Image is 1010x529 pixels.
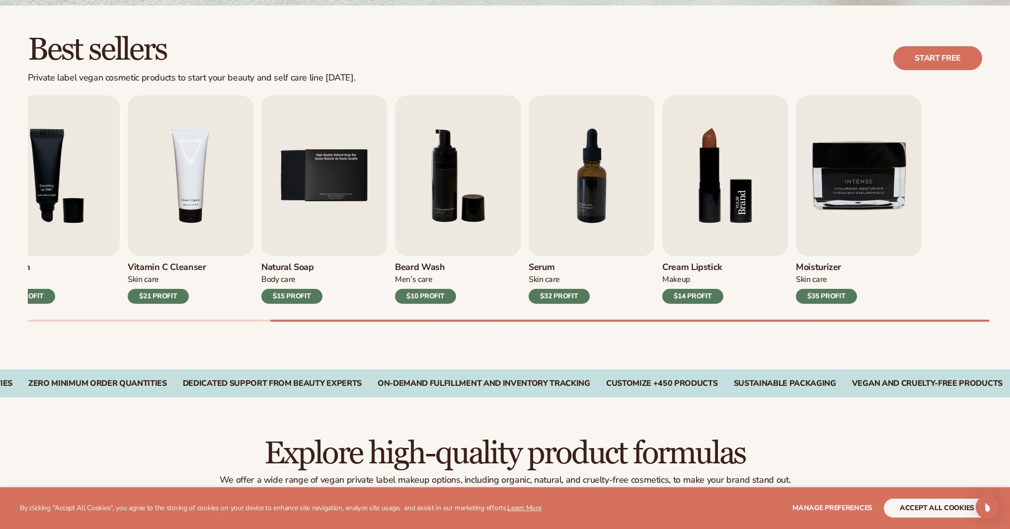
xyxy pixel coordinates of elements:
[606,379,718,388] div: CUSTOMIZE +450 PRODUCTS
[884,499,990,518] button: accept all cookies
[20,504,542,513] p: By clicking "Accept All Cookies", you agree to the storing of cookies on your device to enhance s...
[378,379,590,388] div: On-Demand Fulfillment and Inventory Tracking
[796,262,857,273] h3: Moisturizer
[662,274,723,285] div: Makeup
[792,499,872,518] button: Manage preferences
[28,33,355,67] h2: Best sellers
[734,379,836,388] div: SUSTAINABLE PACKAGING
[28,475,982,486] p: We offer a wide range of vegan private label makeup options, including organic, natural, and crue...
[893,46,982,70] a: Start free
[395,95,521,304] a: 6 / 9
[261,95,387,304] a: 5 / 9
[28,379,167,388] div: Zero Minimum Order QuantitieS
[507,503,541,513] a: Learn More
[183,379,362,388] div: Dedicated Support From Beauty Experts
[395,274,456,285] div: Men’s Care
[395,262,456,273] h3: Beard Wash
[395,289,456,304] div: $10 PROFIT
[261,262,322,273] h3: Natural Soap
[529,274,590,285] div: Skin Care
[529,289,590,304] div: $32 PROFIT
[662,95,788,304] a: 8 / 9
[792,503,872,513] span: Manage preferences
[28,437,982,470] h2: Explore high-quality product formulas
[128,95,253,304] a: 4 / 9
[261,274,322,285] div: Body Care
[852,379,1003,388] div: VEGAN AND CRUELTY-FREE PRODUCTS
[529,262,590,273] h3: Serum
[662,95,788,256] img: Shopify Image 9
[976,495,1000,519] div: Open Intercom Messenger
[796,274,857,285] div: Skin Care
[128,274,206,285] div: Skin Care
[662,289,723,304] div: $14 PROFIT
[796,289,857,304] div: $35 PROFIT
[28,73,355,84] div: Private label vegan cosmetic products to start your beauty and self care line [DATE].
[796,95,922,304] a: 9 / 9
[261,289,322,304] div: $15 PROFIT
[128,262,206,273] h3: Vitamin C Cleanser
[128,289,189,304] div: $21 PROFIT
[662,262,723,273] h3: Cream Lipstick
[529,95,654,304] a: 7 / 9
